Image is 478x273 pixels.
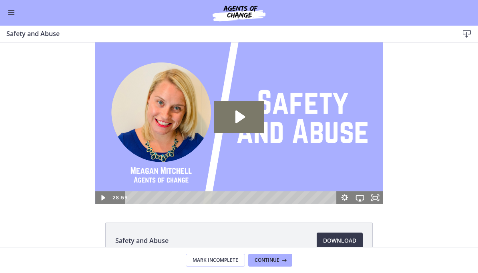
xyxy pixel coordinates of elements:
button: Airplay [352,149,368,162]
div: Playbar [131,149,333,162]
button: Continue [248,254,292,267]
span: Continue [255,257,279,263]
button: Play Video: ctrt98fh120s72qirkmg.mp4 [214,58,264,90]
img: Agents of Change [191,3,287,22]
button: Play Video [95,149,110,162]
a: Download [317,233,363,249]
button: Show settings menu [337,149,352,162]
span: Safety and Abuse [115,236,169,245]
button: Mark Incomplete [186,254,245,267]
h3: Safety and Abuse [6,29,446,38]
span: Download [323,236,356,245]
button: Fullscreen [368,149,383,162]
span: Mark Incomplete [193,257,238,263]
button: Enable menu [6,8,16,18]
